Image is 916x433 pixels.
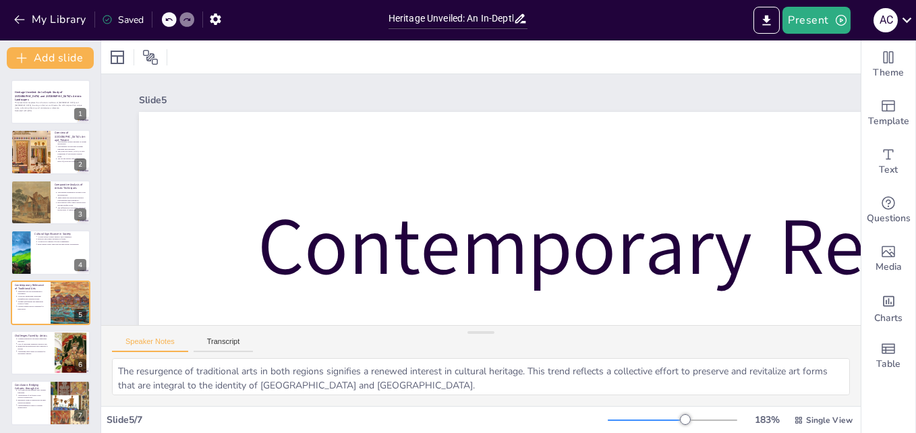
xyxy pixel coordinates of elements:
button: Add slide [7,47,94,69]
p: This presentation explores the rich artistic traditions of [GEOGRAPHIC_DATA] and [GEOGRAPHIC_DATA... [15,102,86,109]
span: Template [868,114,909,129]
p: Enriching creative expressions through cultural exchange. [18,399,47,404]
button: a c [874,7,898,34]
p: West Bengal emphasizes vibrant colors and narratives. [57,192,86,196]
p: Artists are integrating traditional techniques into modern works. [18,295,47,299]
span: Table [876,357,900,372]
p: The differences in techniques highlight the diversity of Indian art. [57,206,86,211]
p: Festivals and rituals integrate art forms. [38,238,86,241]
p: Overview of [GEOGRAPHIC_DATA]'s Art and Theatre [55,131,86,142]
p: Cultural Significance in Society [34,232,86,236]
p: Loss of patronage threatens classical arts. [18,343,51,345]
div: 7 [74,409,86,422]
span: Single View [806,415,853,426]
span: Media [876,260,902,275]
div: 3 [74,208,86,221]
button: My Library [10,9,92,30]
div: Add text boxes [861,138,915,186]
div: Add ready made slides [861,89,915,138]
button: Transcript [194,337,254,352]
p: Addressing these issues is essential for sustaining legacies. [18,350,51,355]
p: Both regions honor their past through artistic expressions. [38,243,86,246]
div: Slide 5 / 7 [107,413,608,426]
div: Add charts and graphs [861,283,915,332]
div: a c [874,8,898,32]
p: Commercialization can dilute traditional practices. [18,338,51,343]
span: Text [879,163,898,177]
div: 1 [11,80,90,124]
div: 3 [11,180,90,225]
input: Insert title [389,9,513,28]
div: Add a table [861,332,915,380]
span: Charts [874,311,903,326]
button: Present [782,7,850,34]
button: Export to PowerPoint [753,7,780,34]
div: 6 [74,359,86,371]
div: Saved [102,13,144,26]
p: Art forms provide insights into cultural identities. [18,389,47,394]
span: Theme [873,65,904,80]
div: 5 [74,309,86,321]
p: The art and theatre reflect the cultural ethos of [GEOGRAPHIC_DATA]. [57,157,86,162]
p: West Bengal's art includes Kalighat paintings and Patachitra. [57,145,86,150]
div: 2 [11,129,90,174]
p: Generated with [URL] [15,109,86,112]
p: Younger generations are embracing classical forms. [18,300,47,305]
div: 4 [11,230,90,275]
button: Speaker Notes [112,337,188,352]
div: Layout [107,47,128,68]
div: 2 [74,158,86,171]
p: Balancing modernization with tradition is crucial. [18,345,51,350]
p: West Bengal's artistic heritage is vibrant and diverse. [57,140,86,144]
p: Understanding art leads to cultural appreciation. [18,404,47,409]
span: Questions [867,211,911,226]
div: 6 [11,330,90,375]
p: Art and theatre express identity and community. [38,235,86,238]
div: Get real-time input from your audience [861,186,915,235]
div: 183 % [751,413,783,426]
p: Tamil Nadu's art showcases detailed craftsmanship and spirituality. [57,196,86,201]
div: 1 [74,108,86,120]
div: 5 [11,281,90,325]
div: Change the overall theme [861,40,915,89]
p: Comparative Analysis of Artistic Techniques [55,183,86,190]
p: Conclusion: Bridging Cultures through Art [15,383,47,391]
p: Contemporary Relevance of Traditional Arts [15,283,47,291]
strong: Heritage Unveiled: An In-Depth Study of [GEOGRAPHIC_DATA] and [GEOGRAPHIC_DATA]'s Artistic Landsc... [15,90,82,101]
span: Position [142,49,159,65]
div: Add images, graphics, shapes or video [861,235,915,283]
p: Cultural preservation is essential for innovation. [18,305,47,310]
div: 4 [74,259,86,271]
p: Both regions reflect their cultural ethos through unique styles. [57,201,86,206]
div: 7 [11,380,90,425]
p: Challenges Faced by Artists [15,334,51,338]
p: Appreciation of art fosters cross-cultural connections. [18,395,47,399]
p: Art serves as a means of social commentary. [38,241,86,243]
p: The [GEOGRAPHIC_DATA] is a key component of the region's cultural scene. [57,150,86,157]
textarea: The resurgence of traditional arts in both regions signifies a renewed interest in cultural herit... [112,358,850,395]
p: Traditional arts are experiencing a resurgence. [18,290,47,295]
